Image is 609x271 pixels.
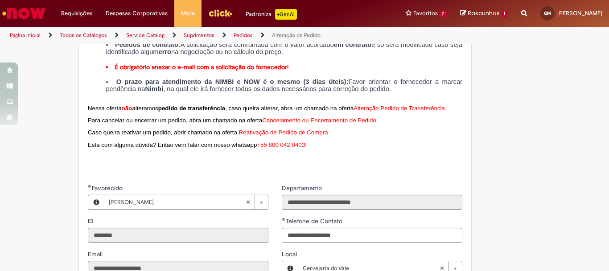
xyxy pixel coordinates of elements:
span: Obrigatório Preenchido [88,184,92,188]
span: ! [305,142,307,148]
strong: pedido de transferência [158,105,225,112]
button: Favorecido, Visualizar este registro Gabriel Rodrigues Meirelles [88,195,104,209]
span: Necessários - Favorecido [92,184,124,192]
a: Alteração Pedido de Transferência [354,104,445,112]
strong: em contrato [334,41,371,48]
span: Telefone de Contato [286,217,344,225]
img: click_logo_yellow_360x200.png [208,6,232,20]
a: [PERSON_NAME]Limpar campo Favorecido [104,195,268,209]
strong: O prazo para atendimento da NIMBI e NOW é o mesmo (3 dias úteis): [116,78,349,85]
span: Somente leitura - Email [88,250,104,258]
a: Página inicial [10,32,41,39]
abbr: Limpar campo Favorecido [241,195,255,209]
span: Caso queira reativar um pedido, abrir chamado na oferta [88,129,237,136]
a: Alteração de Pedido [272,32,321,39]
span: alteramos , caso queira alterar, abra um chamado na oferta [132,105,354,112]
a: Rascunhos [460,9,508,18]
li: Favor orientar o fornecedor a marcar pendência na , na qual ele irá fornecer todos os dados neces... [106,79,462,92]
span: [PERSON_NAME] [109,195,246,209]
a: Reativação de Pedido de Compra [239,128,328,136]
strong: É obrigatório anexar o e-mail com a solicitação do fornecedor! [115,63,288,71]
strong: Pedidos de contrato: [115,41,181,48]
img: ServiceNow [1,4,47,22]
span: Obrigatório Preenchido [282,217,286,221]
span: More [181,9,195,18]
div: Padroniza [246,9,297,20]
p: +GenAi [275,9,297,20]
a: Pedidos [234,32,253,39]
label: Somente leitura - ID [88,217,95,225]
span: Local [282,250,299,258]
span: Somente leitura - Departamento [282,184,324,192]
a: Todos os Catálogos [60,32,107,39]
strong: erro [159,48,172,55]
li: A solicitação será confrontada com o valor acordado e só será modificado caso seja identificado a... [106,42,462,55]
span: +55 800 042 0403 [257,142,305,148]
strong: Nimbi [145,85,163,92]
span: Favoritos [413,9,438,18]
span: não [122,105,132,112]
span: Despesas Corporativas [106,9,168,18]
a: Suprimentos [184,32,214,39]
span: Reativação de Pedido de Compra [239,129,328,136]
span: Está com alguma dúvida? Então vem falar com nosso whatsapp [88,142,257,148]
input: ID [88,228,268,243]
span: . [445,105,447,112]
span: 1 [501,10,508,18]
span: [PERSON_NAME] [557,9,602,17]
input: Departamento [282,195,462,210]
label: Somente leitura - Departamento [282,183,324,192]
span: Nessa oferta [88,105,122,112]
label: Somente leitura - Email [88,250,104,258]
a: Cancelamento ou Encerramento de Pedido [262,116,376,124]
span: 7 [440,10,447,18]
ul: Trilhas de página [7,27,399,44]
span: Requisições [61,9,92,18]
span: Rascunhos [468,9,500,17]
a: Service Catalog [126,32,165,39]
input: Telefone de Contato [282,228,462,243]
span: Cancelamento ou Encerramento de Pedido [262,117,376,124]
span: Para cancelar ou encerrar um pedido, abra um chamado na oferta [88,117,262,124]
span: GM [544,10,551,16]
span: Somente leitura - ID [88,217,95,225]
span: Alteração Pedido de Transferência [354,105,445,112]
